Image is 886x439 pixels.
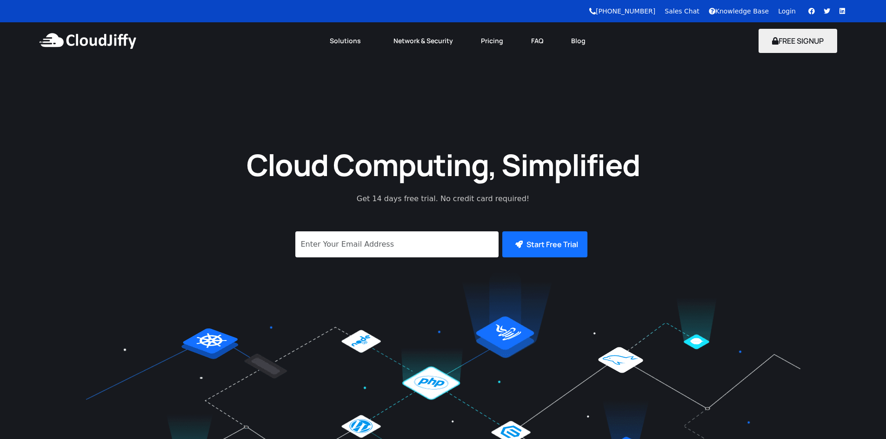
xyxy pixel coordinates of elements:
[589,7,655,15] a: [PHONE_NUMBER]
[557,31,600,51] a: Blog
[315,193,571,204] p: Get 14 days free trial. No credit card required!
[709,7,769,15] a: Knowledge Base
[759,29,837,53] button: FREE SIGNUP
[665,7,699,15] a: Sales Chat
[467,31,517,51] a: Pricing
[502,231,587,257] button: Start Free Trial
[778,7,796,15] a: Login
[517,31,557,51] a: FAQ
[234,145,653,184] h1: Cloud Computing, Simplified
[380,31,467,51] a: Network & Security
[316,31,380,51] a: Solutions
[759,36,837,46] a: FREE SIGNUP
[295,231,499,257] input: Enter Your Email Address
